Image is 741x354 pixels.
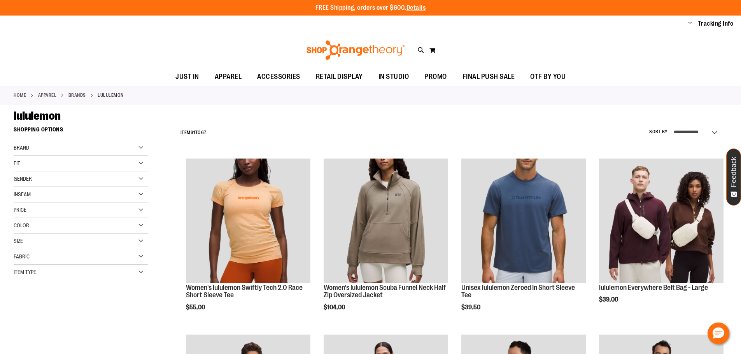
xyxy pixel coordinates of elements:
[649,129,668,135] label: Sort By
[371,68,417,86] a: IN STUDIO
[249,68,308,86] a: ACCESSORIES
[14,191,31,197] span: Inseam
[186,304,206,311] span: $55.00
[378,68,409,85] span: IN STUDIO
[14,109,61,122] span: lululemon
[14,234,148,249] div: Size
[320,155,452,331] div: product
[308,68,371,86] a: RETAIL DISPLAY
[461,284,575,299] a: Unisex lululemon Zeroed In Short Sleeve Tee
[14,249,148,265] div: Fabric
[215,68,242,85] span: APPAREL
[599,284,708,291] a: lululemon Everywhere Belt Bag - Large
[14,176,32,182] span: Gender
[522,68,573,86] a: OTF BY YOU
[193,130,195,135] span: 1
[186,159,310,284] a: Women's lululemon Swiftly Tech 2.0 Race Short Sleeve Tee
[38,92,57,99] a: APPAREL
[68,92,86,99] a: BRANDS
[207,68,250,85] a: APPAREL
[182,155,314,331] div: product
[455,68,523,86] a: FINAL PUSH SALE
[14,156,148,171] div: Fit
[98,92,124,99] strong: lululemon
[599,159,723,283] img: lululemon Everywhere Belt Bag - Large
[315,3,426,12] p: FREE Shipping, orders over $600.
[305,40,406,60] img: Shop Orangetheory
[708,323,729,344] button: Hello, have a question? Let’s chat.
[14,265,148,280] div: Item Type
[14,253,30,260] span: Fabric
[324,159,448,283] img: Women's lululemon Scuba Funnel Neck Half Zip Oversized Jacket
[14,145,29,151] span: Brand
[324,284,446,299] a: Women's lululemon Scuba Funnel Neck Half Zip Oversized Jacket
[14,171,148,187] div: Gender
[186,159,310,283] img: Women's lululemon Swiftly Tech 2.0 Race Short Sleeve Tee
[457,155,590,331] div: product
[324,304,346,311] span: $104.00
[14,123,148,140] strong: Shopping Options
[595,155,727,323] div: product
[14,222,29,228] span: Color
[186,284,303,299] a: Women's lululemon Swiftly Tech 2.0 Race Short Sleeve Tee
[14,202,148,218] div: Price
[461,159,586,284] a: Unisex lululemon Zeroed In Short Sleeve Tee
[461,304,482,311] span: $39.50
[417,68,455,86] a: PROMO
[406,4,426,11] a: Details
[14,207,26,213] span: Price
[599,159,723,284] a: lululemon Everywhere Belt Bag - Large
[180,127,207,139] h2: Items to
[726,148,741,206] button: Feedback - Show survey
[14,92,26,99] a: Home
[324,159,448,284] a: Women's lululemon Scuba Funnel Neck Half Zip Oversized Jacket
[175,68,199,85] span: JUST IN
[257,68,300,85] span: ACCESSORIES
[698,19,734,28] a: Tracking Info
[14,269,36,275] span: Item Type
[14,187,148,202] div: Inseam
[730,157,737,187] span: Feedback
[316,68,363,85] span: RETAIL DISPLAY
[201,130,207,135] span: 67
[530,68,566,85] span: OTF BY YOU
[688,20,692,28] button: Account menu
[599,296,619,303] span: $39.00
[14,160,20,166] span: Fit
[14,140,148,156] div: Brand
[461,159,586,283] img: Unisex lululemon Zeroed In Short Sleeve Tee
[424,68,447,85] span: PROMO
[14,218,148,234] div: Color
[168,68,207,86] a: JUST IN
[14,238,23,244] span: Size
[462,68,515,85] span: FINAL PUSH SALE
